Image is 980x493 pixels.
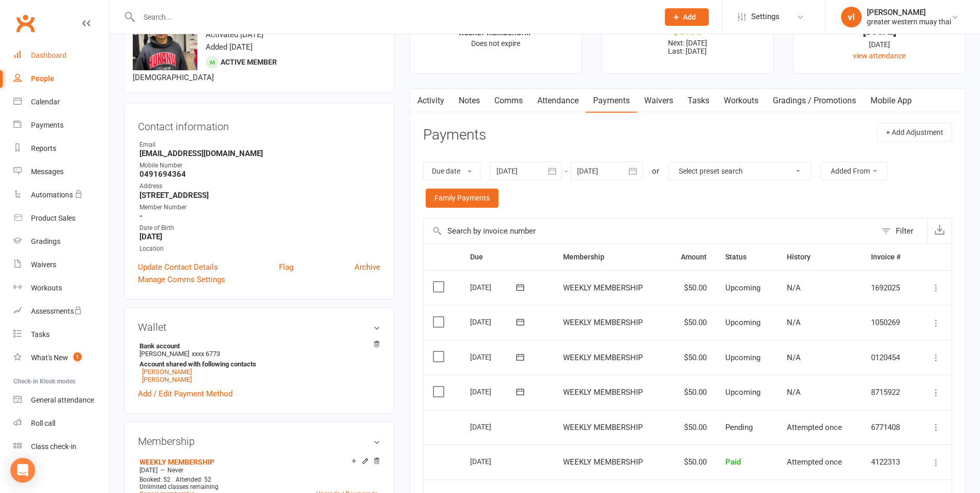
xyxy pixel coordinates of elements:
a: Calendar [13,90,109,114]
a: view attendance [853,52,906,60]
span: Attempted once [787,423,842,432]
td: $50.00 [665,410,716,445]
div: Workouts [31,284,62,292]
time: Added [DATE] [206,42,253,52]
a: Update Contact Details [138,261,218,273]
a: Add / Edit Payment Method [138,388,232,400]
span: Attended: 52 [176,476,211,483]
a: Tasks [13,323,109,346]
a: Notes [452,89,487,113]
a: General attendance kiosk mode [13,389,109,412]
div: [DATE] [470,279,518,295]
h3: Wallet [138,321,380,333]
td: $50.00 [665,305,716,340]
span: Upcoming [725,318,760,327]
div: Filter [896,225,913,237]
div: [PERSON_NAME] [867,8,951,17]
span: Attempted once [787,457,842,467]
th: Status [716,244,777,270]
a: Comms [487,89,530,113]
a: [PERSON_NAME] [142,376,192,383]
div: Reports [31,144,56,152]
div: Automations [31,191,73,199]
a: Attendance [530,89,586,113]
div: Messages [31,167,64,176]
span: WEEKLY MEMBERSHIP [563,353,643,362]
a: Dashboard [13,44,109,67]
div: General attendance [31,396,94,404]
a: Family Payments [426,189,499,207]
td: 6771408 [862,410,916,445]
span: Upcoming [725,283,760,292]
div: [DATE] [470,453,518,469]
div: People [31,74,54,83]
span: Upcoming [725,353,760,362]
div: Member Number [139,203,380,212]
div: Gradings [31,237,60,245]
strong: [DATE] [139,232,380,241]
a: [PERSON_NAME] [142,368,192,376]
time: Activated [DATE] [206,30,263,39]
div: Roll call [31,419,55,427]
span: Active member [221,58,277,66]
div: Class check-in [31,442,76,451]
a: Payments [13,114,109,137]
td: 1050269 [862,305,916,340]
div: [DATE] [470,314,518,330]
span: WEEKLY MEMBERSHIP [563,423,643,432]
span: WEEKLY MEMBERSHIP [563,283,643,292]
div: Location [139,244,380,254]
div: [DATE] [470,383,518,399]
button: Filter [876,219,927,243]
td: 8715922 [862,375,916,410]
div: [DATE] [470,349,518,365]
a: Gradings [13,230,109,253]
div: Assessments [31,307,82,315]
div: — [137,466,380,474]
button: Due date [423,162,480,180]
p: Next: [DATE] Last: [DATE] [611,39,764,55]
strong: [STREET_ADDRESS] [139,191,380,200]
a: Tasks [680,89,717,113]
span: 1 [73,352,82,361]
div: Waivers [31,260,56,269]
h3: Contact information [138,117,380,132]
a: Roll call [13,412,109,435]
span: WEEKLY MEMBERSHIP [563,388,643,397]
div: Open Intercom Messenger [10,458,35,483]
a: Payments [586,89,637,113]
a: Automations [13,183,109,207]
span: N/A [787,283,801,292]
h3: Membership [138,436,380,447]
span: [DEMOGRAPHIC_DATA] [133,73,214,82]
td: $50.00 [665,375,716,410]
div: or [652,165,659,177]
td: $50.00 [665,444,716,480]
img: image1749631133.png [133,6,197,70]
td: $50.00 [665,270,716,305]
div: Date of Birth [139,223,380,233]
div: [DATE] [803,39,956,50]
a: Waivers [13,253,109,276]
span: Upcoming [725,388,760,397]
div: What's New [31,353,68,362]
input: Search by invoice number [424,219,876,243]
a: Mobile App [863,89,919,113]
a: WEEKLY MEMBERSHIP [139,458,214,466]
a: What's New1 [13,346,109,369]
li: [PERSON_NAME] [138,341,380,385]
span: Paid [725,457,741,467]
a: Waivers [637,89,680,113]
a: Workouts [717,89,766,113]
th: Invoice # [862,244,916,270]
span: WEEKLY MEMBERSHIP [563,318,643,327]
td: 0120454 [862,340,916,375]
button: + Add Adjustment [877,123,952,142]
span: Unlimited classes remaining [139,483,219,490]
span: N/A [787,318,801,327]
strong: - [139,211,380,221]
a: Manage Comms Settings [138,273,225,286]
strong: [EMAIL_ADDRESS][DOMAIN_NAME] [139,149,380,158]
input: Search... [136,10,651,24]
div: Calendar [31,98,60,106]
